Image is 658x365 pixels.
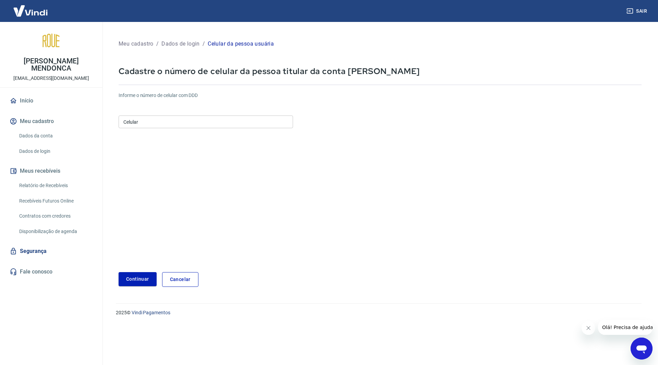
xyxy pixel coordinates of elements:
p: Dados de login [161,40,200,48]
iframe: Botão para abrir a janela de mensagens [631,338,653,360]
img: 32f50bab-63f4-4214-b75a-787bf3b8b60c.jpeg [38,27,65,55]
button: Meu cadastro [8,114,94,129]
button: Sair [625,5,650,17]
a: Disponibilização de agenda [16,224,94,239]
a: Dados de login [16,144,94,158]
button: Meus recebíveis [8,163,94,179]
p: 2025 © [116,309,642,316]
a: Relatório de Recebíveis [16,179,94,193]
h6: Informe o número de celular com DDD [119,92,642,99]
button: Continuar [119,272,157,286]
a: Recebíveis Futuros Online [16,194,94,208]
a: Contratos com credores [16,209,94,223]
img: Vindi [8,0,53,21]
p: / [156,40,159,48]
p: Celular da pessoa usuária [208,40,274,48]
a: Vindi Pagamentos [132,310,170,315]
p: [EMAIL_ADDRESS][DOMAIN_NAME] [13,75,89,82]
a: Cancelar [162,272,198,287]
a: Início [8,93,94,108]
p: Meu cadastro [119,40,154,48]
a: Dados da conta [16,129,94,143]
p: [PERSON_NAME] MENDONCA [5,58,97,72]
a: Segurança [8,244,94,259]
span: Olá! Precisa de ajuda? [4,5,58,10]
a: Fale conosco [8,264,94,279]
p: / [203,40,205,48]
p: Cadastre o número de celular da pessoa titular da conta [PERSON_NAME] [119,66,642,76]
iframe: Fechar mensagem [582,321,595,335]
iframe: Mensagem da empresa [598,320,653,335]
